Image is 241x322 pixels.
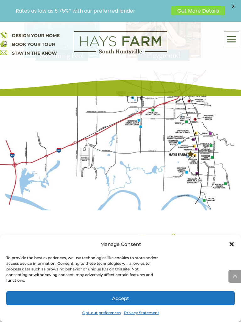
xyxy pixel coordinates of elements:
[16,8,168,14] p: Rates as low as 5.75%* with our preferred lender
[171,6,225,15] a: Get More Details
[6,255,158,283] div: To provide the best experiences, we use technologies like cookies to store and/or access device i...
[12,50,57,56] a: STAY IN THE KNOW
[124,308,159,317] a: Privacy Statement
[228,2,238,11] span: X
[74,49,167,55] a: hays farm homes huntsville development
[12,33,60,38] a: DESIGN YOUR HOME
[74,31,167,54] img: Logo
[82,308,121,317] a: Opt-out preferences
[100,240,141,249] div: Manage Consent
[6,291,235,305] button: Accept
[228,241,235,247] div: Close dialog
[12,42,55,47] a: BOOK YOUR TOUR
